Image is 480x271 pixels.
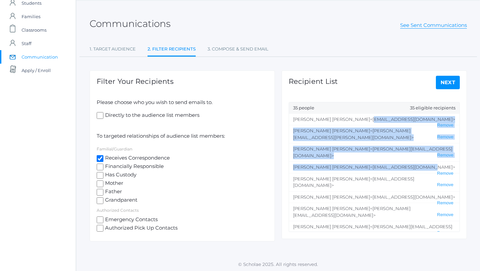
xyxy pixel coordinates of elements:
label: Authorized Contacts [97,208,139,213]
span: <[PERSON_NAME][EMAIL_ADDRESS][DOMAIN_NAME]> [293,146,452,158]
span: [PERSON_NAME] [PERSON_NAME] [293,128,370,133]
span: [PERSON_NAME] [PERSON_NAME] [293,206,370,211]
span: <[PERSON_NAME][EMAIL_ADDRESS][DOMAIN_NAME]> [293,206,411,218]
span: <[EMAIL_ADDRESS][DOMAIN_NAME]> [370,116,455,122]
span: <[EMAIL_ADDRESS][DOMAIN_NAME]> [370,194,455,200]
input: Receives Correspondence [97,155,103,162]
span: [PERSON_NAME] [PERSON_NAME] [293,116,370,122]
a: See Sent Communications [400,22,467,29]
input: Financially Responsible [97,164,103,170]
h1: Recipient List [289,77,338,85]
button: Remove [435,153,455,158]
label: Familial/Guardian [97,146,132,151]
span: <[PERSON_NAME][EMAIL_ADDRESS][PERSON_NAME][DOMAIN_NAME]> [293,128,414,140]
input: Directly to the audience list members [97,112,103,119]
span: Receives Correspondence [103,154,170,163]
button: Remove [435,230,455,236]
a: Next [436,76,460,89]
span: Authorized Pick Up Contacts [103,224,178,233]
span: [PERSON_NAME] [PERSON_NAME] [293,164,370,170]
span: 35 eligible recipients [410,105,455,111]
span: <[PERSON_NAME][EMAIL_ADDRESS][PERSON_NAME][DOMAIN_NAME]> [293,224,452,236]
span: Father [103,188,122,196]
span: Communication [22,50,58,64]
input: Has Custody [97,172,103,179]
span: [PERSON_NAME] [PERSON_NAME] [293,146,370,151]
span: Classrooms [22,23,46,37]
button: Remove [435,171,455,176]
p: To targeted relationships of audience list members: [97,132,268,140]
span: Emergency Contacts [103,216,158,224]
a: 1. Target Audience [90,42,136,56]
input: Father [97,189,103,196]
span: [PERSON_NAME] [PERSON_NAME] [293,176,370,181]
button: Remove [435,123,455,128]
button: Remove [435,200,455,206]
span: Families [22,10,40,23]
h1: Filter Your Recipients [97,77,173,85]
p: © Scholae 2025. All rights reserved. [76,261,480,268]
span: Financially Responsible [103,163,164,171]
p: Please choose who you wish to send emails to. [97,99,268,106]
input: Mother [97,180,103,187]
span: Apply / Enroll [22,64,51,77]
span: Has Custody [103,171,136,179]
span: <[EMAIL_ADDRESS][DOMAIN_NAME]> [370,164,455,170]
input: Authorized Pick Up Contacts [97,225,103,232]
input: Emergency Contacts [97,216,103,223]
div: 35 people [289,102,459,114]
span: Staff [22,37,31,50]
span: Mother [103,179,123,188]
span: Directly to the audience list members [103,111,199,120]
a: 2. Filter Recipients [148,42,196,57]
button: Remove [435,182,455,188]
button: Remove [435,134,455,140]
span: Grandparent [103,196,137,205]
button: Remove [435,212,455,218]
h2: Communications [90,19,170,29]
span: [PERSON_NAME] [PERSON_NAME] [293,224,370,229]
input: Grandparent [97,197,103,204]
span: [PERSON_NAME] [PERSON_NAME] [293,194,370,200]
a: 3. Compose & Send Email [207,42,268,56]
